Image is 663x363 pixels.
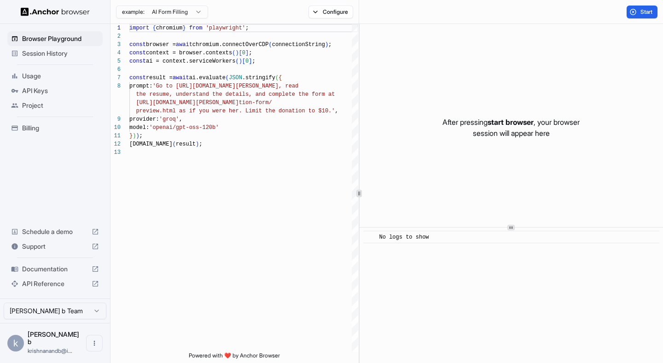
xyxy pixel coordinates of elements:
span: ​ [368,233,372,242]
span: Schedule a demo [22,227,88,236]
span: JSON [229,75,242,81]
span: ( [226,75,229,81]
span: 'openai/gpt-oss-120b' [149,124,219,131]
div: 7 [110,74,121,82]
span: ( [235,58,238,64]
span: ai.evaluate [189,75,226,81]
div: Session History [7,46,103,61]
div: API Reference [7,276,103,291]
span: } [182,25,186,31]
span: Browser Playground [22,34,99,43]
div: Support [7,239,103,254]
div: k [7,335,24,351]
span: tion-form/ [239,100,272,106]
span: Support [22,242,88,251]
div: 4 [110,49,121,57]
div: Billing [7,121,103,135]
span: krishnanand b [28,330,79,345]
span: ) [136,133,139,139]
span: browser = [146,41,176,48]
span: ; [199,141,202,147]
span: model: [129,124,149,131]
span: n to $10.' [302,108,335,114]
span: ) [196,141,199,147]
span: } [129,133,133,139]
button: Open menu [86,335,103,351]
div: 1 [110,24,121,32]
span: preview.html as if you were her. Limit the donatio [136,108,302,114]
span: ( [173,141,176,147]
span: await [176,41,192,48]
span: const [129,58,146,64]
span: result = [146,75,173,81]
span: { [152,25,156,31]
span: ) [325,41,328,48]
span: 0 [245,58,249,64]
span: { [279,75,282,81]
span: ( [268,41,272,48]
span: [ [239,50,242,56]
span: Documentation [22,264,88,274]
span: ai = context.serviceWorkers [146,58,235,64]
span: const [129,50,146,56]
div: 2 [110,32,121,41]
span: ] [245,50,249,56]
span: he form at [302,91,335,98]
p: After pressing , your browser session will appear here [442,117,580,139]
div: 9 [110,115,121,123]
span: [URL][DOMAIN_NAME][PERSON_NAME] [136,100,238,106]
span: ad [292,83,298,89]
span: ; [328,41,331,48]
span: Billing [22,123,99,133]
span: the resume, understand the details, and complete t [136,91,302,98]
div: 6 [110,65,121,74]
span: from [189,25,203,31]
div: API Keys [7,83,103,98]
div: 8 [110,82,121,90]
span: No logs to show [379,234,429,240]
span: Powered with ❤️ by Anchor Browser [189,352,280,363]
span: result [176,141,196,147]
div: 10 [110,123,121,132]
button: Configure [308,6,353,18]
div: 11 [110,132,121,140]
span: API Reference [22,279,88,288]
span: const [129,75,146,81]
span: const [129,41,146,48]
span: example: [122,8,145,16]
span: chromium.connectOverCDP [192,41,269,48]
span: ) [235,50,238,56]
div: Documentation [7,262,103,276]
span: [ [242,58,245,64]
span: Usage [22,71,99,81]
span: ) [133,133,136,139]
span: [DOMAIN_NAME] [129,141,173,147]
span: Session History [22,49,99,58]
span: 'playwright' [206,25,245,31]
span: ; [140,133,143,139]
span: 'Go to [URL][DOMAIN_NAME][PERSON_NAME], re [152,83,291,89]
span: ) [239,58,242,64]
span: API Keys [22,86,99,95]
span: .stringify [242,75,275,81]
span: start browser [488,117,534,127]
div: 13 [110,148,121,157]
span: prompt: [129,83,152,89]
span: provider: [129,116,159,123]
div: Project [7,98,103,113]
span: await [173,75,189,81]
span: ; [245,25,249,31]
span: Start [640,8,653,16]
span: , [179,116,182,123]
span: ; [252,58,255,64]
span: 'groq' [159,116,179,123]
span: ( [275,75,279,81]
button: Start [627,6,657,18]
div: Usage [7,69,103,83]
span: import [129,25,149,31]
div: 5 [110,57,121,65]
span: , [335,108,338,114]
span: context = browser.contexts [146,50,232,56]
span: chromium [156,25,183,31]
span: ; [249,50,252,56]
